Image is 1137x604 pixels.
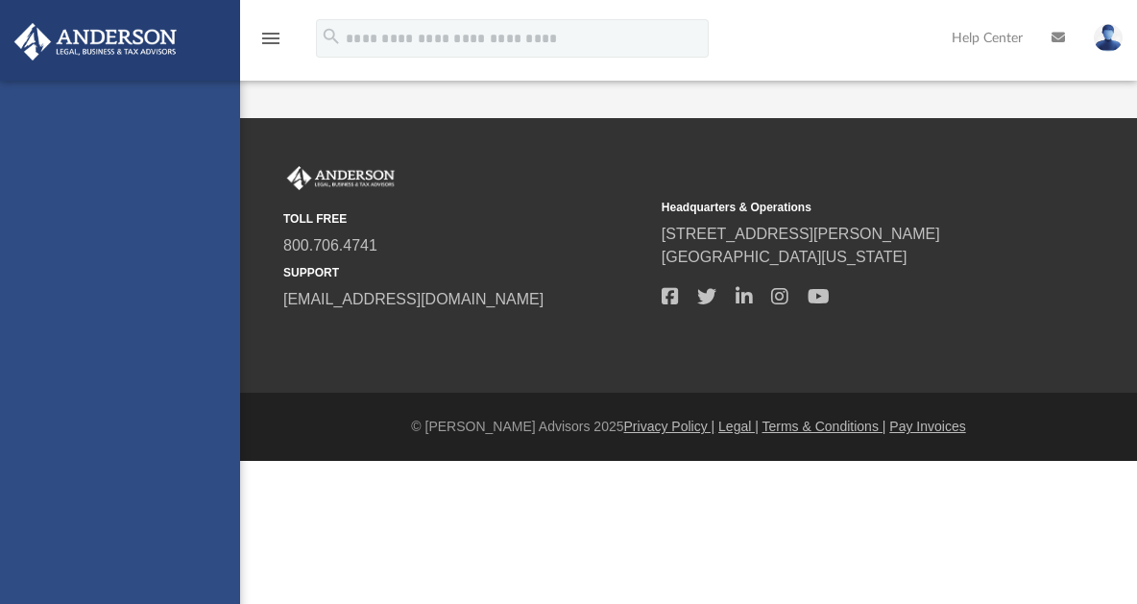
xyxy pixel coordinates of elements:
a: menu [259,36,282,50]
a: Privacy Policy | [624,419,715,434]
a: Legal | [718,419,759,434]
a: [STREET_ADDRESS][PERSON_NAME] [662,226,940,242]
i: search [321,26,342,47]
a: [GEOGRAPHIC_DATA][US_STATE] [662,249,907,265]
img: Anderson Advisors Platinum Portal [9,23,182,60]
a: [EMAIL_ADDRESS][DOMAIN_NAME] [283,291,544,307]
small: TOLL FREE [283,210,648,228]
small: Headquarters & Operations [662,199,1027,216]
i: menu [259,27,282,50]
a: Terms & Conditions | [762,419,886,434]
img: Anderson Advisors Platinum Portal [283,166,399,191]
img: User Pic [1094,24,1123,52]
a: Pay Invoices [889,419,965,434]
small: SUPPORT [283,264,648,281]
div: © [PERSON_NAME] Advisors 2025 [240,417,1137,437]
a: 800.706.4741 [283,237,377,254]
